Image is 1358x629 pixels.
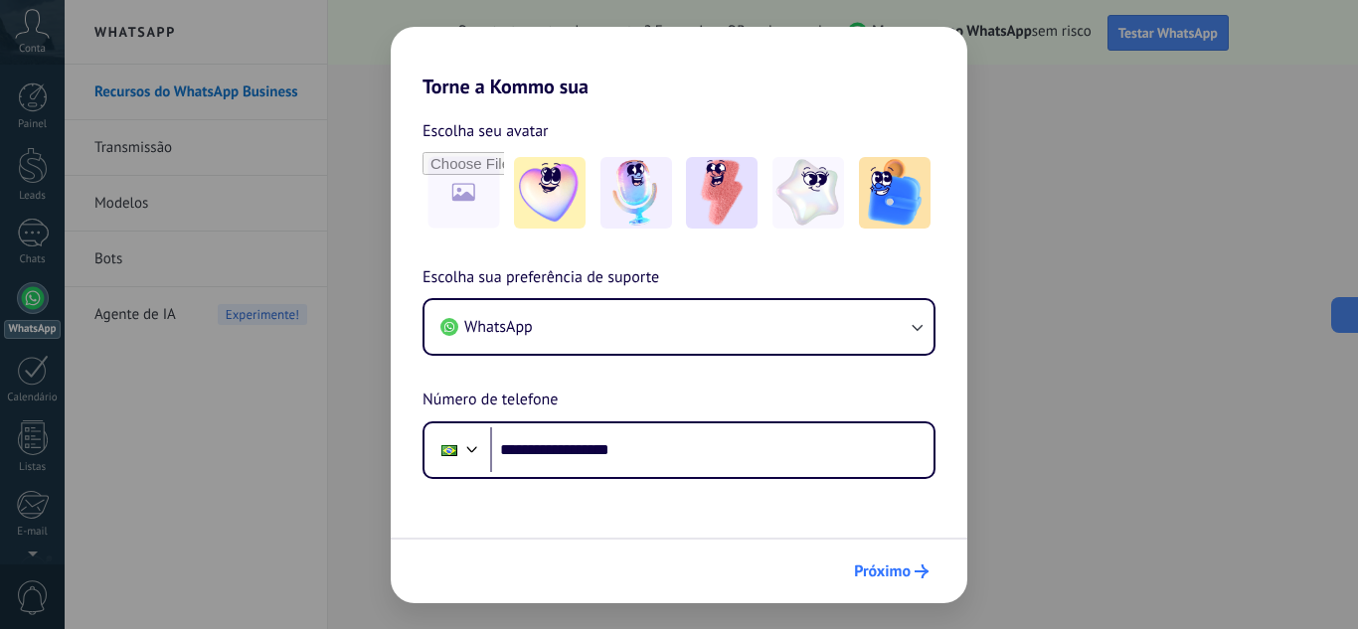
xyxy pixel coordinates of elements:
img: -1.jpeg [514,157,586,229]
button: Próximo [845,554,937,588]
div: Brazil: + 55 [430,429,468,471]
span: Escolha seu avatar [423,118,549,144]
button: WhatsApp [424,300,934,354]
span: WhatsApp [464,317,533,337]
span: Escolha sua preferência de suporte [423,265,659,291]
span: Próximo [854,564,911,578]
img: -4.jpeg [772,157,844,229]
h2: Torne a Kommo sua [391,27,967,98]
img: -3.jpeg [686,157,758,229]
span: Número de telefone [423,388,558,413]
img: -5.jpeg [859,157,931,229]
img: -2.jpeg [600,157,672,229]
